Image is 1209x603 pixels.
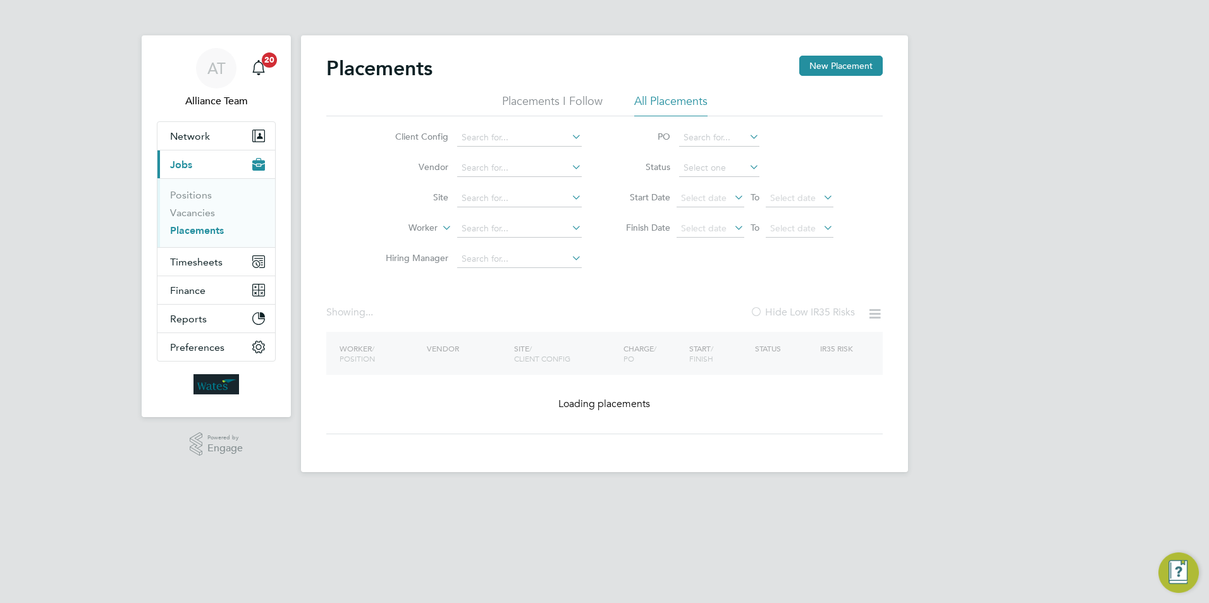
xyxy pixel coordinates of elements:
[613,192,670,203] label: Start Date
[170,224,224,236] a: Placements
[157,48,276,109] a: ATAlliance Team
[376,161,448,173] label: Vendor
[326,56,433,81] h2: Placements
[193,374,239,394] img: wates-logo-retina.png
[365,306,373,319] span: ...
[157,305,275,332] button: Reports
[157,94,276,109] span: Alliance Team
[157,122,275,150] button: Network
[1158,552,1199,593] button: Engage Resource Center
[747,189,763,205] span: To
[747,219,763,236] span: To
[770,222,816,234] span: Select date
[262,52,277,68] span: 20
[170,159,192,171] span: Jobs
[157,178,275,247] div: Jobs
[207,443,243,454] span: Engage
[207,60,226,76] span: AT
[365,222,438,234] label: Worker
[376,192,448,203] label: Site
[681,192,727,204] span: Select date
[157,248,275,276] button: Timesheets
[376,131,448,142] label: Client Config
[170,189,212,201] a: Positions
[679,129,759,147] input: Search for...
[326,306,376,319] div: Showing
[770,192,816,204] span: Select date
[679,159,759,177] input: Select one
[170,207,215,219] a: Vacancies
[170,130,210,142] span: Network
[170,341,224,353] span: Preferences
[799,56,883,76] button: New Placement
[157,374,276,394] a: Go to home page
[613,131,670,142] label: PO
[157,276,275,304] button: Finance
[613,161,670,173] label: Status
[457,129,582,147] input: Search for...
[457,190,582,207] input: Search for...
[190,432,243,456] a: Powered byEngage
[207,432,243,443] span: Powered by
[457,220,582,238] input: Search for...
[376,252,448,264] label: Hiring Manager
[170,284,206,296] span: Finance
[613,222,670,233] label: Finish Date
[634,94,708,116] li: All Placements
[157,150,275,178] button: Jobs
[170,256,223,268] span: Timesheets
[157,333,275,361] button: Preferences
[750,306,855,319] label: Hide Low IR35 Risks
[457,159,582,177] input: Search for...
[681,222,727,234] span: Select date
[142,35,291,417] nav: Main navigation
[170,313,207,325] span: Reports
[457,250,582,268] input: Search for...
[502,94,603,116] li: Placements I Follow
[246,48,271,88] a: 20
